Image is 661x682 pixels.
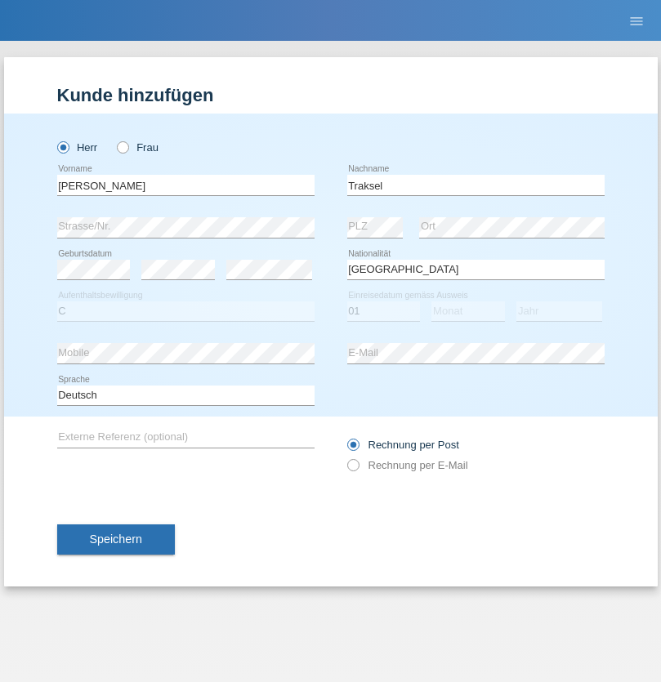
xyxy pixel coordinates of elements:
input: Herr [57,141,68,152]
input: Rechnung per E-Mail [347,459,358,479]
label: Frau [117,141,159,154]
label: Rechnung per Post [347,439,459,451]
label: Rechnung per E-Mail [347,459,468,471]
input: Frau [117,141,127,152]
span: Speichern [90,533,142,546]
label: Herr [57,141,98,154]
button: Speichern [57,524,175,555]
i: menu [628,13,645,29]
h1: Kunde hinzufügen [57,85,605,105]
input: Rechnung per Post [347,439,358,459]
a: menu [620,16,653,25]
